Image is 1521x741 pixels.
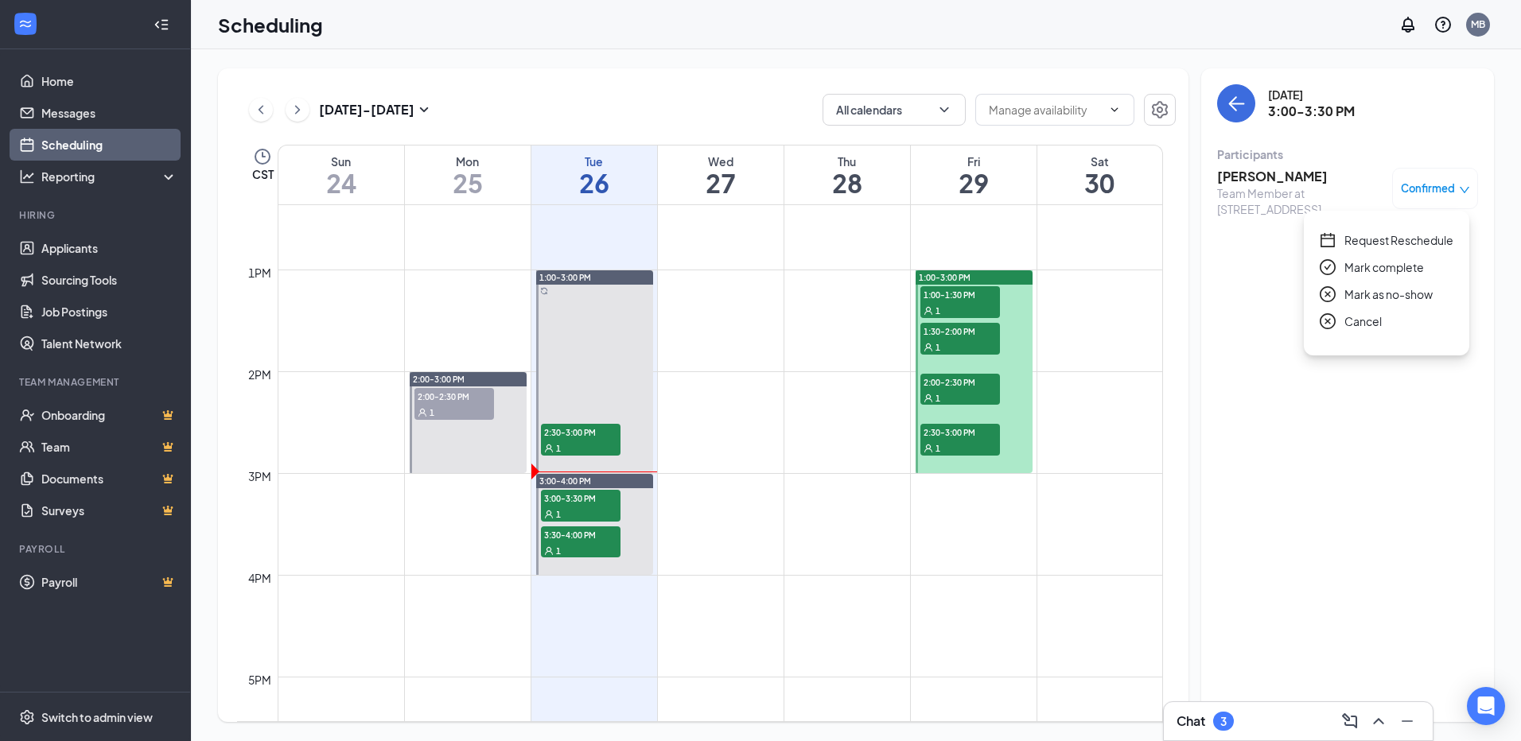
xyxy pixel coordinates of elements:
svg: User [924,343,933,352]
a: OnboardingCrown [41,399,177,431]
span: 1 [936,443,940,454]
svg: QuestionInfo [1433,15,1453,34]
button: All calendarsChevronDown [823,94,966,126]
span: 2:00-2:30 PM [920,374,1000,390]
svg: ChevronDown [936,102,952,118]
span: 1 [430,407,434,418]
span: 2:30-3:00 PM [541,424,620,440]
div: Team Management [19,375,174,389]
h1: 30 [1037,169,1163,196]
div: Switch to admin view [41,709,153,725]
div: 5pm [245,671,274,689]
div: Sat [1037,153,1163,169]
a: Sourcing Tools [41,264,177,296]
div: [DATE] [1268,87,1355,103]
svg: User [924,444,933,453]
span: 1:00-3:00 PM [919,272,971,283]
div: Hiring [19,208,174,222]
h3: [PERSON_NAME] [1217,168,1384,185]
span: check-circle [1320,259,1336,275]
a: August 27, 2025 [658,145,784,204]
span: 1 [556,443,561,454]
button: Settings [1144,94,1176,126]
div: Thu [784,153,910,169]
svg: Clock [253,147,272,166]
h3: 3:00-3:30 PM [1268,103,1355,120]
a: Messages [41,97,177,129]
svg: User [418,408,427,417]
span: 1:30-2:00 PM [920,323,1000,339]
a: August 29, 2025 [911,145,1037,204]
svg: SmallChevronDown [414,100,434,119]
svg: ChevronLeft [253,100,269,119]
div: Team Member at [STREET_ADDRESS] [1217,185,1384,217]
span: 2:00-2:30 PM [414,388,494,404]
h1: Scheduling [218,11,323,38]
div: 3pm [245,467,274,485]
button: Minimize [1395,708,1420,734]
h3: [DATE] - [DATE] [319,101,414,118]
svg: Settings [1150,100,1169,119]
h1: 24 [278,169,404,196]
svg: Analysis [19,169,35,184]
button: ChevronUp [1366,708,1391,734]
button: ChevronLeft [249,98,273,122]
a: August 24, 2025 [278,145,404,204]
svg: Settings [19,709,35,725]
span: 1 [556,509,561,520]
div: Fri [911,153,1037,169]
span: Cancel [1344,312,1382,330]
div: 1pm [245,264,274,281]
a: Home [41,65,177,97]
h1: 25 [405,169,531,196]
svg: ChevronUp [1369,712,1388,731]
svg: ArrowLeft [1227,94,1246,113]
a: August 28, 2025 [784,145,910,204]
a: Scheduling [41,129,177,161]
div: Tue [531,153,657,169]
div: 2pm [245,366,274,383]
a: August 26, 2025 [531,145,657,204]
a: TeamCrown [41,431,177,463]
a: Applicants [41,232,177,264]
span: 1 [556,545,561,557]
span: close-circle [1320,286,1336,302]
div: Open Intercom Messenger [1467,687,1505,725]
span: down [1459,184,1470,196]
span: 1 [936,342,940,353]
span: 3:00-4:00 PM [539,475,591,487]
svg: User [544,510,554,519]
span: close-circle [1320,313,1336,329]
span: 1 [936,393,940,404]
h1: 29 [911,169,1037,196]
h3: Chat [1177,712,1205,730]
div: Wed [658,153,784,169]
span: 1:00-3:00 PM [539,272,591,283]
svg: Minimize [1398,712,1417,731]
span: Request Reschedule [1344,231,1453,249]
span: 3:30-4:00 PM [541,526,620,542]
span: CST [252,166,274,182]
svg: User [924,306,933,316]
svg: ChevronRight [290,100,305,119]
div: 3 [1220,715,1227,728]
input: Manage availability [989,101,1102,118]
svg: Notifications [1398,15,1418,34]
svg: User [544,546,554,556]
svg: ComposeMessage [1340,712,1360,731]
div: MB [1471,17,1485,31]
button: ComposeMessage [1337,708,1363,734]
a: SurveysCrown [41,495,177,526]
svg: User [924,394,933,403]
svg: User [544,444,554,453]
svg: WorkstreamLogo [18,16,33,32]
h1: 28 [784,169,910,196]
a: August 25, 2025 [405,145,531,204]
span: 2:30-3:00 PM [920,424,1000,440]
svg: ChevronDown [1108,103,1121,116]
span: 1 [936,305,940,316]
span: 1:00-1:30 PM [920,286,1000,302]
a: PayrollCrown [41,566,177,598]
svg: Collapse [154,17,169,33]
